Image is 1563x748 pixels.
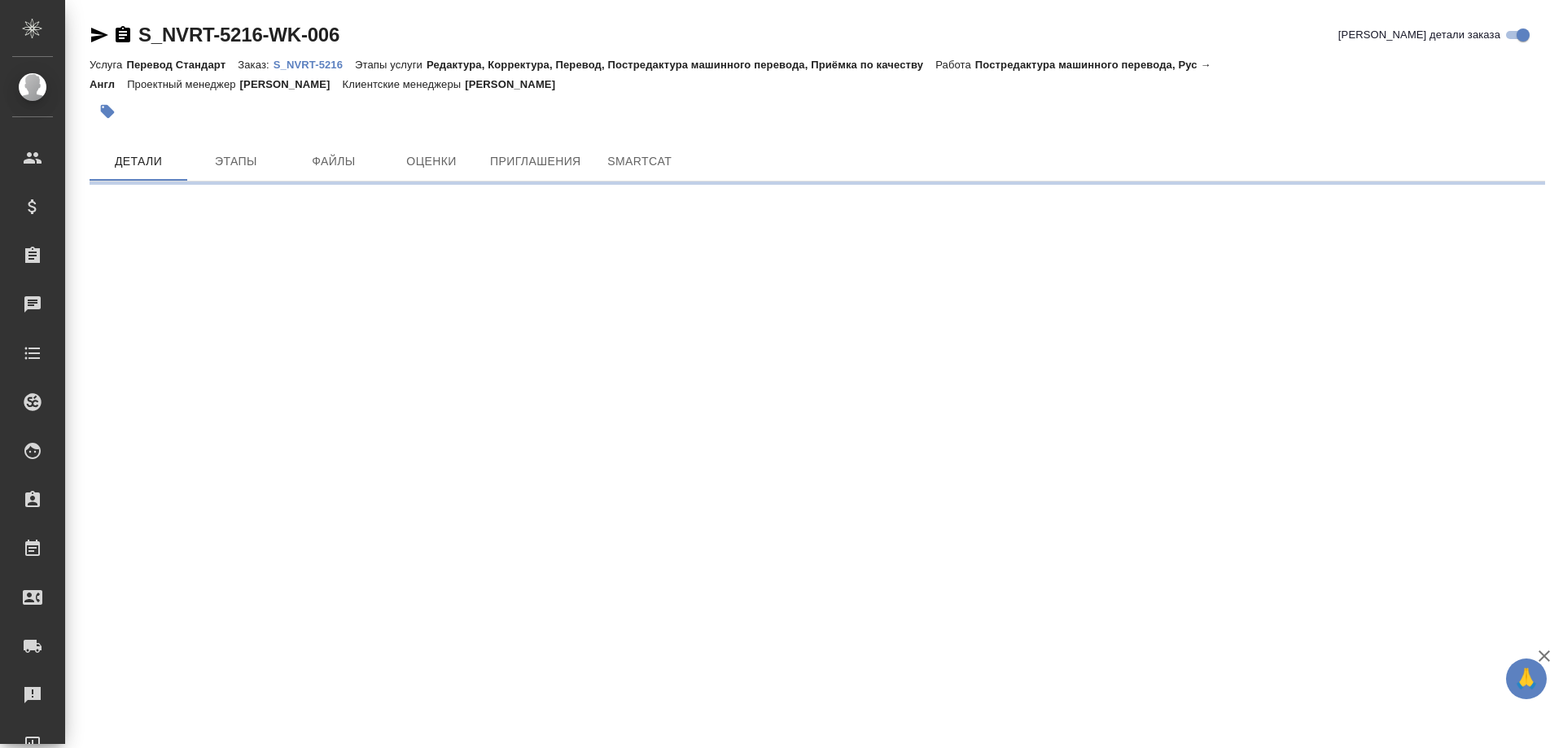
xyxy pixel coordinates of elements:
span: [PERSON_NAME] детали заказа [1338,27,1500,43]
span: Приглашения [490,151,581,172]
span: Детали [99,151,177,172]
button: 🙏 [1506,658,1547,699]
button: Добавить тэг [90,94,125,129]
p: Заказ: [238,59,273,71]
p: Клиентские менеджеры [343,78,466,90]
button: Скопировать ссылку для ЯМессенджера [90,25,109,45]
p: Перевод Стандарт [126,59,238,71]
button: Скопировать ссылку [113,25,133,45]
a: S_NVRT-5216 [274,57,355,71]
p: Работа [935,59,975,71]
p: Этапы услуги [355,59,427,71]
span: Оценки [392,151,471,172]
p: S_NVRT-5216 [274,59,355,71]
span: Файлы [295,151,373,172]
span: Этапы [197,151,275,172]
p: [PERSON_NAME] [465,78,567,90]
p: Проектный менеджер [127,78,239,90]
p: Услуга [90,59,126,71]
p: Редактура, Корректура, Перевод, Постредактура машинного перевода, Приёмка по качеству [427,59,935,71]
span: SmartCat [601,151,679,172]
p: [PERSON_NAME] [240,78,343,90]
a: S_NVRT-5216-WK-006 [138,24,339,46]
span: 🙏 [1513,662,1540,696]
